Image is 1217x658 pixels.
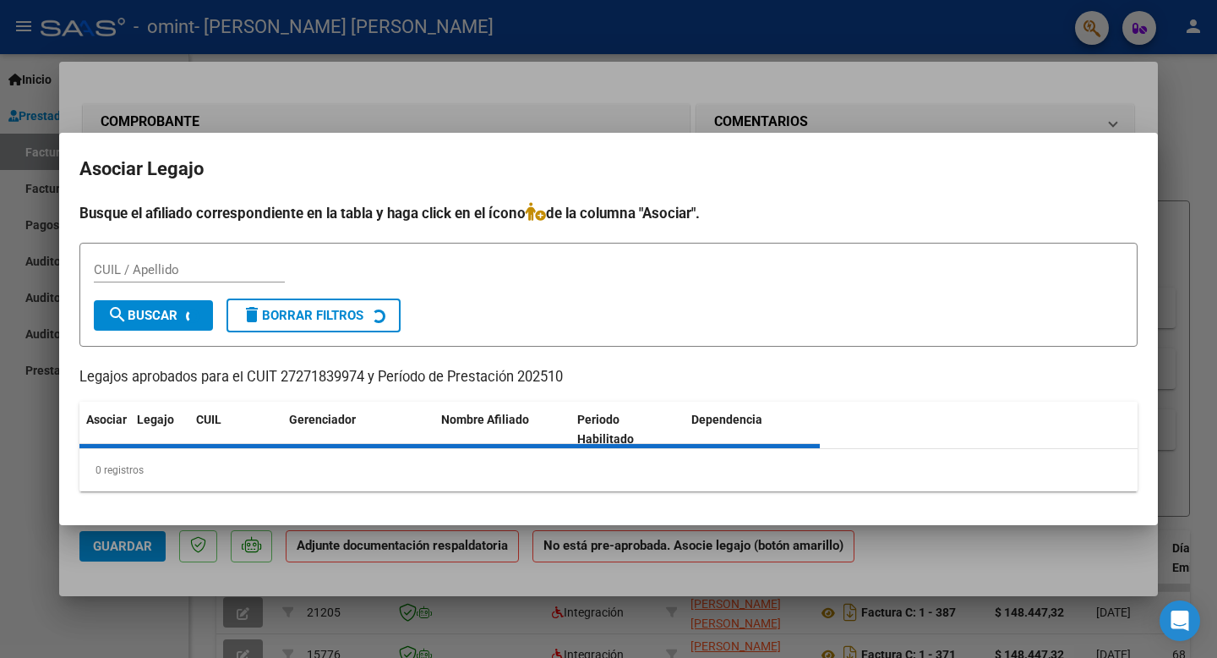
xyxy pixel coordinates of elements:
div: Open Intercom Messenger [1160,600,1200,641]
button: Borrar Filtros [226,299,401,332]
div: 0 registros [79,449,1138,491]
span: Legajo [137,413,174,426]
span: Borrar Filtros [242,308,363,323]
span: CUIL [196,413,221,426]
datatable-header-cell: Periodo Habilitado [570,402,685,458]
span: Nombre Afiliado [441,413,529,426]
datatable-header-cell: Dependencia [685,402,821,458]
h4: Busque el afiliado correspondiente en la tabla y haga click en el ícono de la columna "Asociar". [79,202,1138,224]
datatable-header-cell: CUIL [189,402,282,458]
span: Dependencia [691,413,762,426]
span: Asociar [86,413,127,426]
h2: Asociar Legajo [79,153,1138,185]
span: Periodo Habilitado [577,413,634,446]
span: Buscar [107,308,177,323]
datatable-header-cell: Legajo [130,402,189,458]
mat-icon: delete [242,304,262,325]
span: Gerenciador [289,413,356,426]
mat-icon: search [107,304,128,325]
datatable-header-cell: Gerenciador [282,402,434,458]
p: Legajos aprobados para el CUIT 27271839974 y Período de Prestación 202510 [79,367,1138,388]
datatable-header-cell: Nombre Afiliado [434,402,570,458]
button: Buscar [94,300,213,331]
datatable-header-cell: Asociar [79,402,130,458]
